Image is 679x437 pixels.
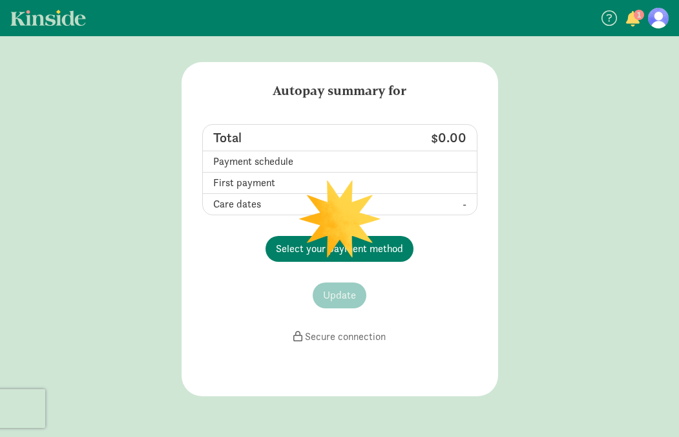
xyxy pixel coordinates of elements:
td: Payment schedule [203,151,372,173]
td: Total [203,125,372,151]
button: 1 [623,12,642,28]
td: $0.00 [372,125,477,151]
button: Select your payment method [266,236,413,262]
button: Update [313,282,366,308]
span: 1 [634,10,644,20]
a: Kinside [10,10,86,26]
td: First payment [203,173,372,194]
td: - [372,194,477,215]
td: Care dates [203,194,372,215]
span: Select your payment method [276,241,403,257]
h5: Autopay summary for [182,62,498,119]
span: Secure connection [305,330,386,343]
span: Update [323,288,356,303]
